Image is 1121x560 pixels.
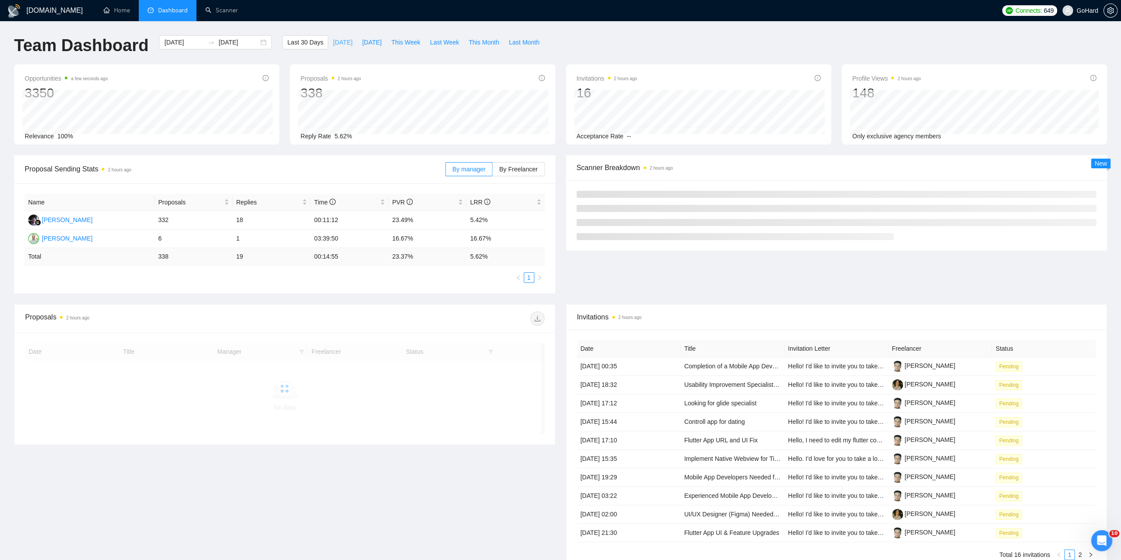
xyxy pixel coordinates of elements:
h1: Team Dashboard [14,35,148,56]
iframe: Intercom live chat [1091,530,1112,551]
button: left [1054,549,1064,560]
th: Proposals [155,194,233,211]
button: Last Month [504,35,544,49]
a: homeHome [104,7,130,14]
td: [DATE] 18:32 [577,376,681,394]
td: Total [25,248,155,265]
td: Mobile App Developers Needed for Quiz App MVP [681,468,784,487]
a: Flutter App UI & Feature Upgrades [684,529,779,536]
td: 5.62 % [466,248,544,265]
span: Pending [995,399,1022,408]
a: [PERSON_NAME] [892,436,955,443]
button: right [1085,549,1096,560]
a: [PERSON_NAME] [892,492,955,499]
span: Last Month [509,37,539,47]
a: [PERSON_NAME] [892,529,955,536]
img: c1qOfENW3LhlVGsao8dQiftSVVHWMuVlyJNI1XMvAWAfE6XRjaYJKSBnMI-B-rRkpE [892,472,903,483]
span: Hello, I need to edit my flutter code, it is urgent job. Can you reach me lastly please [788,437,1014,444]
span: 100% [57,133,73,140]
button: Last Week [425,35,464,49]
span: info-circle [407,199,413,205]
td: Experienced Mobile App Developer for Language Learning App with Speech Recognition [681,487,784,505]
td: 16.67% [466,230,544,248]
img: c1MlehbJ4Tmkjq2Dnn5FxAbU_CECx_2Jo5BBK1YuReEBV0xePob4yeGhw1maaezJQ9 [892,379,903,390]
img: c1qOfENW3LhlVGsao8dQiftSVVHWMuVlyJNI1XMvAWAfE6XRjaYJKSBnMI-B-rRkpE [892,490,903,501]
div: [PERSON_NAME] [42,215,92,225]
td: Looking for glide specialist [681,394,784,413]
a: [PERSON_NAME] [892,362,955,369]
span: Pending [995,510,1022,519]
td: 1 [233,230,311,248]
span: [DATE] [362,37,381,47]
img: RR [28,215,39,226]
img: c1MlehbJ4Tmkjq2Dnn5FxAbU_CECx_2Jo5BBK1YuReEBV0xePob4yeGhw1maaezJQ9 [892,509,903,520]
a: [PERSON_NAME] [892,399,955,406]
td: 03:39:50 [311,230,388,248]
span: left [516,275,521,280]
span: Acceptance Rate [577,133,624,140]
td: Flutter App UI & Feature Upgrades [681,524,784,542]
span: dashboard [148,7,154,13]
img: gigradar-bm.png [35,219,41,226]
div: 16 [577,85,637,101]
span: Invitations [577,312,1096,323]
a: [PERSON_NAME] [892,455,955,462]
span: By Freelancer [499,166,537,173]
button: left [513,272,524,283]
a: Looking for glide specialist [684,400,756,407]
td: Implement Native Webview for Tizen TV App [681,450,784,468]
div: Proposals [25,312,285,326]
td: 23.49% [388,211,466,230]
span: Invitations [577,73,637,84]
button: This Week [386,35,425,49]
td: Usability Improvement Specialist for Application about Network Management [681,376,784,394]
time: 2 hours ago [650,166,673,171]
div: [PERSON_NAME] [42,234,92,243]
span: Pending [995,380,1022,390]
td: [DATE] 15:35 [577,450,681,468]
span: This Week [391,37,420,47]
span: right [537,275,542,280]
a: Pending [995,363,1025,370]
time: 2 hours ago [108,167,131,172]
a: 2 [1075,550,1085,560]
span: info-circle [1090,75,1096,81]
span: info-circle [539,75,545,81]
li: Next Page [1085,549,1096,560]
a: Experienced Mobile App Developer for Language Learning App with Speech Recognition [684,492,926,499]
div: 148 [852,85,921,101]
li: Previous Page [1054,549,1064,560]
a: Pending [995,400,1025,407]
span: New [1095,160,1107,167]
span: Last Week [430,37,459,47]
time: 2 hours ago [338,76,361,81]
button: [DATE] [357,35,386,49]
td: 332 [155,211,233,230]
button: Last 30 Days [282,35,328,49]
button: setting [1103,4,1117,18]
img: c1qOfENW3LhlVGsao8dQiftSVVHWMuVlyJNI1XMvAWAfE6XRjaYJKSBnMI-B-rRkpE [892,416,903,427]
img: logo [7,4,21,18]
td: [DATE] 21:30 [577,524,681,542]
td: 5.42% [466,211,544,230]
span: Replies [236,197,300,207]
span: info-circle [814,75,821,81]
span: Pending [995,528,1022,538]
input: Start date [164,37,204,47]
td: 00:14:55 [311,248,388,265]
span: right [1088,552,1093,557]
img: c1qOfENW3LhlVGsao8dQiftSVVHWMuVlyJNI1XMvAWAfE6XRjaYJKSBnMI-B-rRkpE [892,361,903,372]
td: 6 [155,230,233,248]
span: This Month [469,37,499,47]
a: Pending [995,418,1025,425]
li: Total 16 invitations [999,549,1050,560]
span: Only exclusive agency members [852,133,941,140]
span: info-circle [484,199,490,205]
span: user [1065,7,1071,14]
span: Relevance [25,133,54,140]
span: info-circle [263,75,269,81]
span: Hello! I'd like to invite you to take a look at the job I've posted. Please submit a proposal if ... [788,363,1118,370]
th: Title [681,340,784,357]
span: By manager [452,166,485,173]
a: Pending [995,455,1025,462]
